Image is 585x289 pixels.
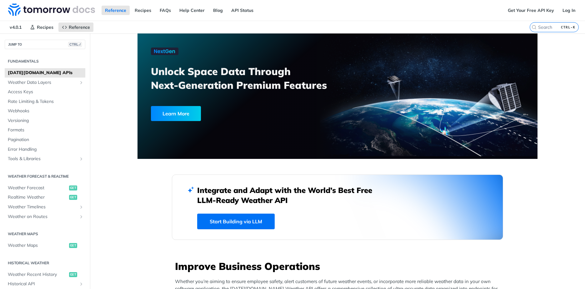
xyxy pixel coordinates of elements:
[228,6,257,15] a: API Status
[5,87,85,97] a: Access Keys
[5,145,85,154] a: Error Handling
[79,205,84,210] button: Show subpages for Weather Timelines
[131,6,155,15] a: Recipes
[8,185,67,191] span: Weather Forecast
[8,146,84,153] span: Error Handling
[5,78,85,87] a: Weather Data LayersShow subpages for Weather Data Layers
[5,125,85,135] a: Formats
[8,156,77,162] span: Tools & Libraries
[8,89,84,95] span: Access Keys
[69,185,77,190] span: get
[8,127,84,133] span: Formats
[175,259,503,273] h3: Improve Business Operations
[5,174,85,179] h2: Weather Forecast & realtime
[8,79,77,86] span: Weather Data Layers
[5,193,85,202] a: Realtime Weatherget
[8,281,77,287] span: Historical API
[69,195,77,200] span: get
[197,185,382,205] h2: Integrate and Adapt with the World’s Best Free LLM-Ready Weather API
[5,279,85,289] a: Historical APIShow subpages for Historical API
[68,42,82,47] span: CTRL-/
[5,106,85,116] a: Webhooks
[69,272,77,277] span: get
[8,108,84,114] span: Webhooks
[6,23,25,32] span: v4.0.1
[5,154,85,164] a: Tools & LibrariesShow subpages for Tools & Libraries
[156,6,174,15] a: FAQs
[151,106,306,121] a: Learn More
[5,183,85,193] a: Weather Forecastget
[69,24,90,30] span: Reference
[151,48,178,55] img: NextGen
[151,106,201,121] div: Learn More
[5,231,85,237] h2: Weather Maps
[5,116,85,125] a: Versioning
[8,70,84,76] span: [DATE][DOMAIN_NAME] APIs
[5,241,85,250] a: Weather Mapsget
[559,6,579,15] a: Log In
[8,3,95,16] img: Tomorrow.io Weather API Docs
[210,6,226,15] a: Blog
[5,58,85,64] h2: Fundamentals
[58,23,93,32] a: Reference
[5,202,85,212] a: Weather TimelinesShow subpages for Weather Timelines
[8,204,77,210] span: Weather Timelines
[8,214,77,220] span: Weather on Routes
[8,137,84,143] span: Pagination
[5,212,85,221] a: Weather on RoutesShow subpages for Weather on Routes
[8,99,84,105] span: Rate Limiting & Tokens
[102,6,130,15] a: Reference
[37,24,53,30] span: Recipes
[5,40,85,49] button: JUMP TOCTRL-/
[79,214,84,219] button: Show subpages for Weather on Routes
[176,6,208,15] a: Help Center
[8,118,84,124] span: Versioning
[8,271,67,278] span: Weather Recent History
[559,24,577,30] kbd: CTRL-K
[151,64,344,92] h3: Unlock Space Data Through Next-Generation Premium Features
[8,194,67,200] span: Realtime Weather
[532,25,537,30] svg: Search
[79,281,84,286] button: Show subpages for Historical API
[69,243,77,248] span: get
[5,68,85,78] a: [DATE][DOMAIN_NAME] APIs
[79,80,84,85] button: Show subpages for Weather Data Layers
[79,156,84,161] button: Show subpages for Tools & Libraries
[8,242,67,249] span: Weather Maps
[27,23,57,32] a: Recipes
[197,214,275,229] a: Start Building via LLM
[5,97,85,106] a: Rate Limiting & Tokens
[5,135,85,144] a: Pagination
[504,6,557,15] a: Get Your Free API Key
[5,270,85,279] a: Weather Recent Historyget
[5,260,85,266] h2: Historical Weather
